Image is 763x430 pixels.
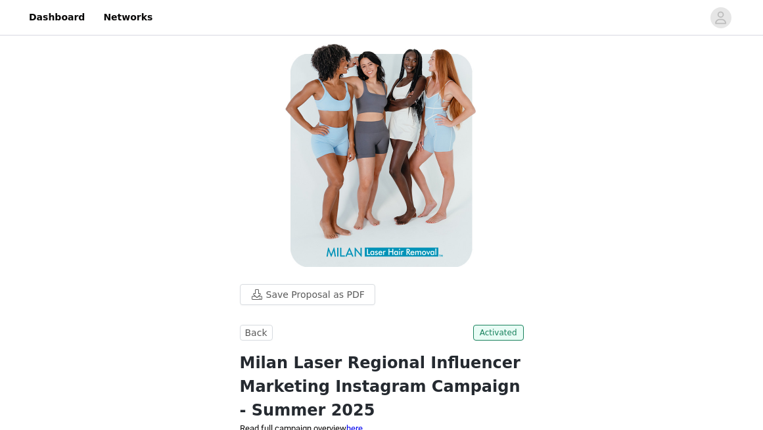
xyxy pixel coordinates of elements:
[21,3,93,32] a: Dashboard
[473,325,524,341] span: Activated
[240,325,273,341] button: Back
[95,3,160,32] a: Networks
[240,351,524,422] h1: Milan Laser Regional Influencer Marketing Instagram Campaign - Summer 2025
[224,38,540,275] img: campaign image
[714,7,727,28] div: avatar
[240,284,375,305] button: Save Proposal as PDF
